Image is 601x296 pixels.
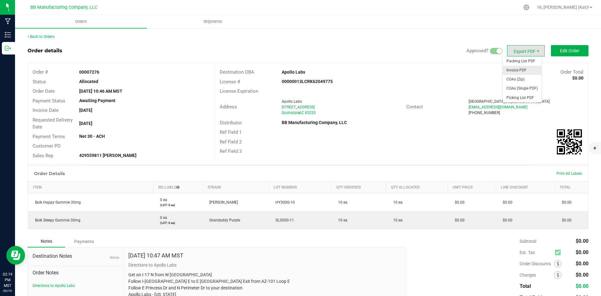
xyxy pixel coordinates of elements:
[452,200,465,205] span: $0.00
[33,134,65,139] span: Payment Terms
[128,252,183,259] h4: [DATE] 10:47 AM MST
[576,283,588,289] span: $0.00
[500,200,512,205] span: $0.00
[520,239,536,244] span: Subtotal
[195,19,231,24] span: Shipments
[79,153,136,158] strong: 429559811 [PERSON_NAME]
[272,218,294,222] span: SL300G-11
[282,105,315,109] span: [STREET_ADDRESS]
[572,75,583,80] strong: $0.00
[448,182,496,193] th: Unit Price
[555,182,588,193] th: Total
[220,88,258,94] span: License Expiration
[67,19,95,24] span: Orders
[469,111,500,115] span: [PHONE_NUMBER]
[220,79,240,85] span: License #
[503,66,542,75] li: Invoice PDF
[522,4,530,10] div: Manage settings
[335,200,347,205] span: 10 ea
[33,143,60,149] span: Customer PO
[33,69,48,75] span: Order #
[557,129,582,154] img: Scan me!
[576,261,588,267] span: $0.00
[520,250,552,255] span: Est. Tax
[220,139,242,145] span: Ref Field 2
[557,171,582,176] span: Print All Labels
[33,98,65,104] span: Payment Status
[15,15,147,28] a: Orders
[282,79,333,84] strong: 00000013LCRK62049775
[576,249,588,255] span: $0.00
[576,238,588,244] span: $0.00
[157,216,167,220] span: 0 ea
[220,120,242,126] span: Distributor
[298,111,299,115] span: ,
[32,218,80,222] span: Bulk Sleepy Gummie 30mg
[282,120,347,125] strong: BB Manufacturing Company, LLC
[269,182,331,193] th: Lot Number
[33,88,55,94] span: Order Date
[33,269,119,277] span: Order Notes
[557,129,582,154] qrcode: 00007276
[406,104,423,110] span: Contact
[559,218,572,222] span: $0.00
[28,34,54,39] a: Back to Orders
[503,57,542,66] li: Packing List PDF
[34,171,65,176] h1: Order Details
[560,48,579,53] span: Edit Order
[503,84,542,93] span: COAs (Single PDF)
[220,69,254,75] span: Destination DBA
[469,99,505,104] span: [GEOGRAPHIC_DATA]
[79,108,92,113] strong: [DATE]
[559,200,572,205] span: $0.00
[79,89,122,94] strong: [DATE] 10:46 AM MST
[282,70,305,75] strong: Apollo Labs
[507,45,545,56] li: Export PDF
[496,182,555,193] th: Line Discount
[33,252,119,260] span: Destination Notes
[65,236,103,247] div: Payments
[452,218,465,222] span: $0.00
[79,121,92,126] strong: [DATE]
[500,218,512,222] span: $0.00
[305,111,316,115] span: 85255
[503,93,542,102] li: Picking List PDF
[505,99,550,104] span: De [DEMOGRAPHIC_DATA]
[220,129,242,135] span: Ref Field 1
[390,218,403,222] span: 10 ea
[157,198,167,202] span: 0 ea
[157,221,199,225] p: (LOT: 0 ea)
[386,182,448,193] th: Qty Allocated
[79,70,99,75] strong: 00007276
[128,262,401,268] p: Directions to Apollo Labs
[3,288,12,293] p: 09/19
[153,182,203,193] th: Sellable
[79,79,98,84] strong: Allocated
[33,79,46,85] span: Status
[220,104,237,110] span: Address
[206,200,238,205] span: [PERSON_NAME]
[335,218,347,222] span: 10 ea
[147,15,279,28] a: Shipments
[537,5,589,10] span: Hi, [PERSON_NAME] (Kat)!
[576,272,588,278] span: $0.00
[79,134,105,139] strong: Net 30 - ACH
[555,248,563,257] span: Calculate excise tax
[503,75,542,84] li: COAs (Zip)
[157,203,199,207] p: (LOT: 0 ea)
[206,218,240,222] span: Grandaddy Purple
[110,255,119,260] span: None
[5,45,11,51] inline-svg: Outbound
[79,98,116,103] strong: Awaiting Payment
[272,200,295,205] span: HY300G-10
[3,272,12,288] p: 02:19 PM MST
[469,105,527,109] span: [EMAIL_ADDRESS][DOMAIN_NAME]
[220,148,242,154] span: Ref Field 3
[466,48,488,54] span: Approved?
[28,182,153,193] th: Item
[282,111,300,115] span: Scottsdale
